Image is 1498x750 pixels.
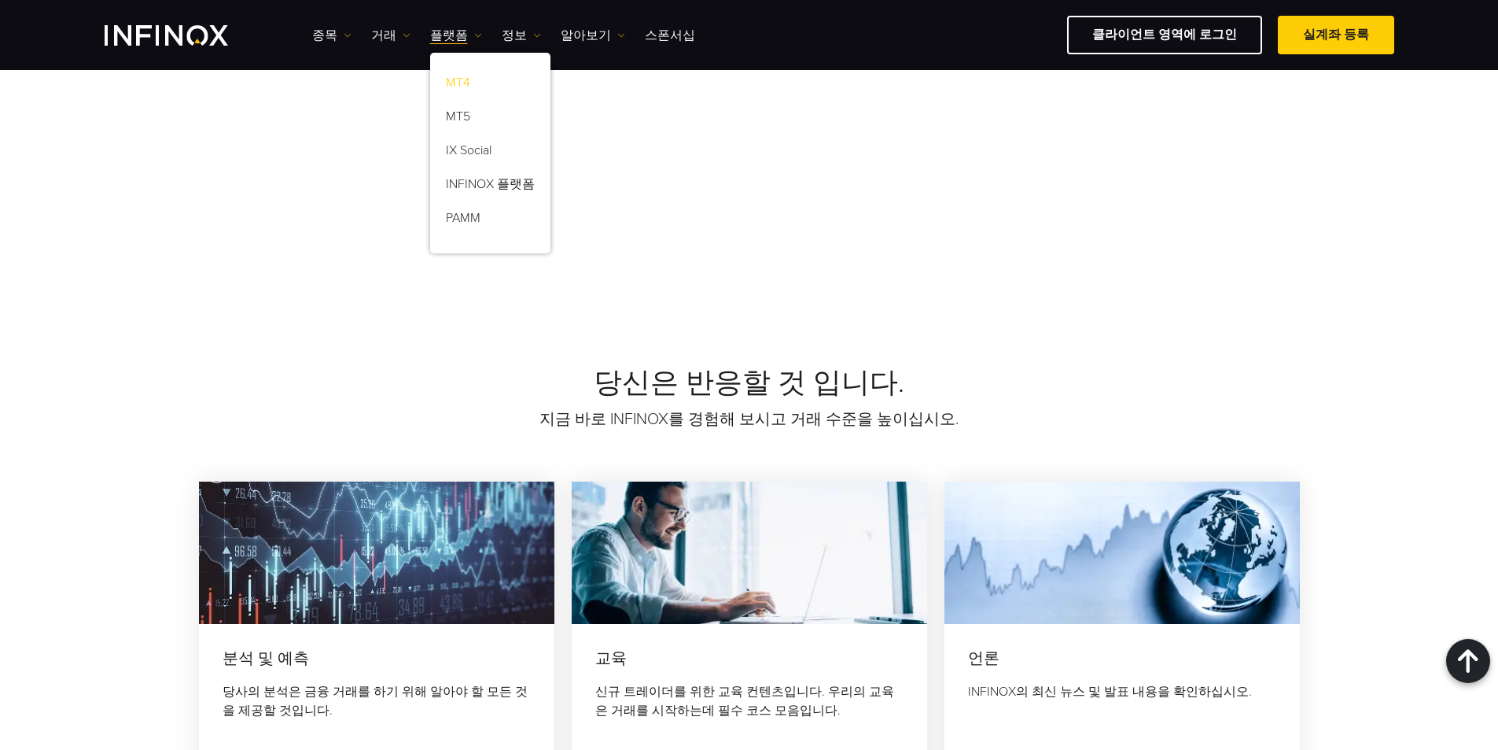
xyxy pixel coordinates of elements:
h2: 당신은 반응할 것 입니다. [199,366,1300,401]
a: 클라이언트 영역에 로그인 [1067,16,1262,54]
a: 플랫폼 [430,26,482,45]
a: 알아보기 [561,26,625,45]
p: 교육 [595,648,904,670]
a: 종목 [312,26,351,45]
a: MT4 [430,68,550,102]
a: 거래 [371,26,410,45]
a: IX Social [430,136,550,170]
p: 당사의 분석은 금융 거래를 하기 위해 알아야 할 모든 것을 제공할 것입니다. [223,682,531,720]
a: 스폰서십 [645,26,695,45]
p: 신규 트레이더를 위한 교육 컨텐츠입니다. 우리의 교육은 거래를 시작하는데 필수 코스 모음입니다. [595,682,904,720]
p: 지금 바로 INFINOX를 경험해 보시고 거래 수준을 높이십시오. [199,408,1300,430]
a: 정보 [502,26,541,45]
a: INFINOX Logo [105,25,265,46]
p: INFINOX의 최신 뉴스 및 발표 내용을 확인하십시오. [968,682,1276,701]
a: PAMM [430,204,550,238]
a: 실계좌 등록 [1278,16,1394,54]
p: 언론 [968,648,1276,670]
p: 분석 및 예측 [223,648,531,670]
a: MT5 [430,102,550,136]
a: INFINOX 플랫폼 [430,170,550,204]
